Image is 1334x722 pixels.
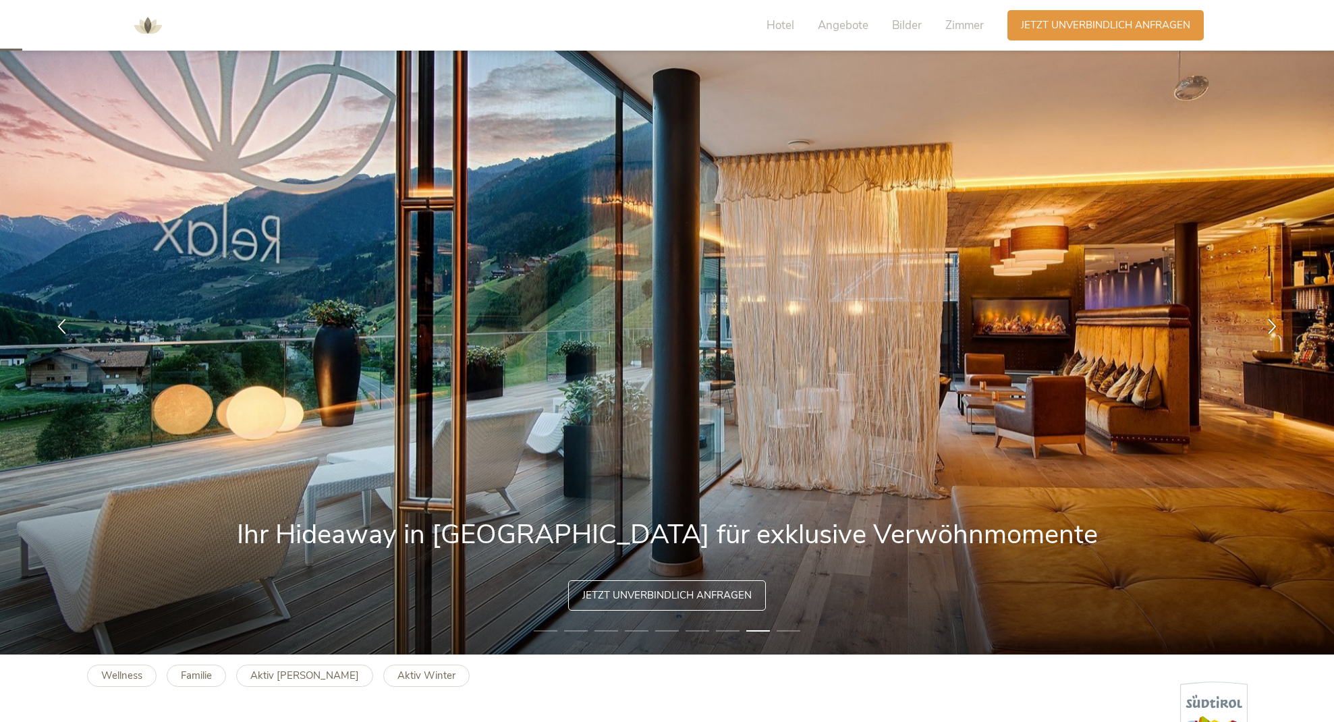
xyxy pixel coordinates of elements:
[892,18,922,33] span: Bilder
[128,5,168,46] img: AMONTI & LUNARIS Wellnessresort
[397,669,455,682] b: Aktiv Winter
[945,18,984,33] span: Zimmer
[767,18,794,33] span: Hotel
[128,20,168,30] a: AMONTI & LUNARIS Wellnessresort
[250,669,359,682] b: Aktiv [PERSON_NAME]
[383,665,470,687] a: Aktiv Winter
[236,665,373,687] a: Aktiv [PERSON_NAME]
[181,669,212,682] b: Familie
[1021,18,1190,32] span: Jetzt unverbindlich anfragen
[582,588,752,603] span: Jetzt unverbindlich anfragen
[167,665,226,687] a: Familie
[87,665,157,687] a: Wellness
[818,18,868,33] span: Angebote
[101,669,142,682] b: Wellness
